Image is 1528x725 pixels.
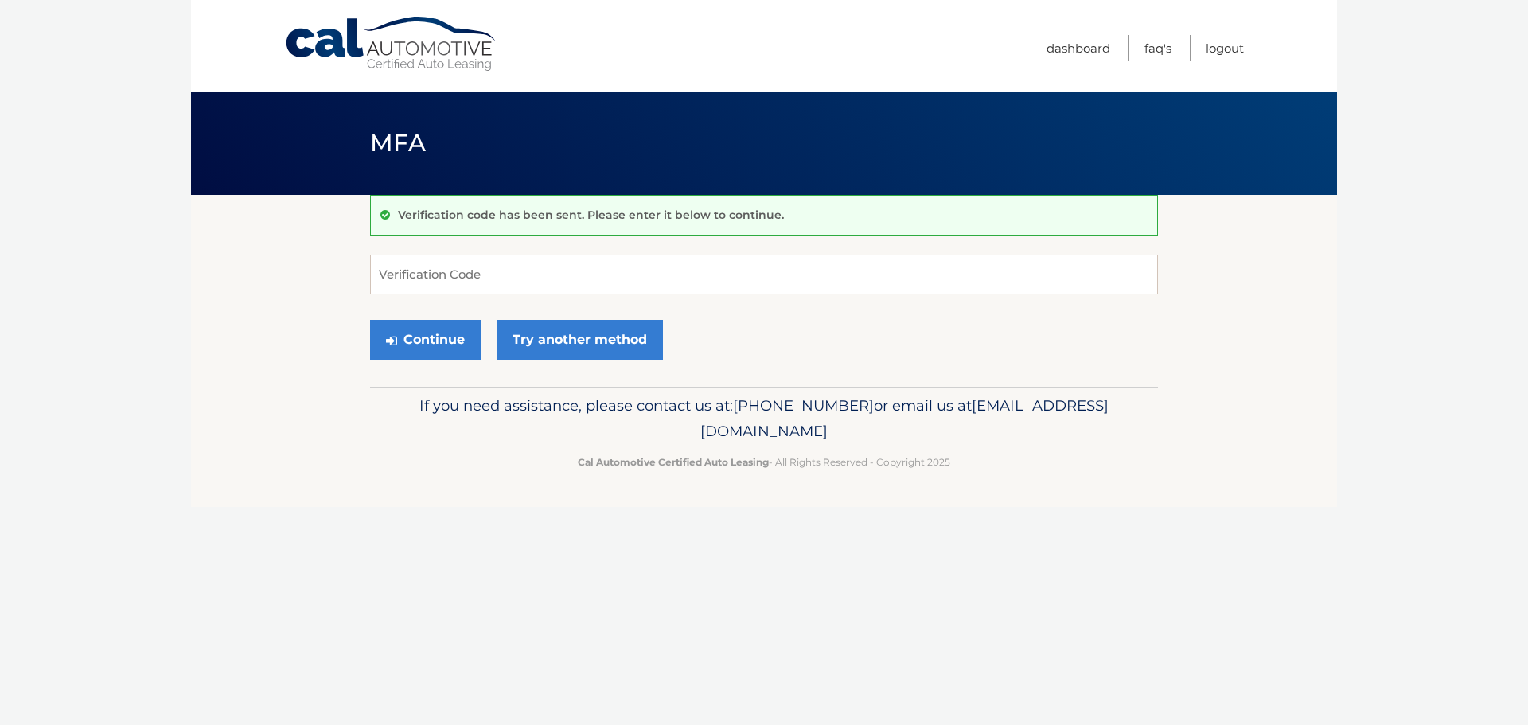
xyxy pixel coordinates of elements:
a: FAQ's [1144,35,1171,61]
a: Try another method [497,320,663,360]
p: - All Rights Reserved - Copyright 2025 [380,454,1148,470]
span: [EMAIL_ADDRESS][DOMAIN_NAME] [700,396,1109,440]
button: Continue [370,320,481,360]
strong: Cal Automotive Certified Auto Leasing [578,456,769,468]
a: Dashboard [1047,35,1110,61]
span: MFA [370,128,426,158]
p: Verification code has been sent. Please enter it below to continue. [398,208,784,222]
a: Cal Automotive [284,16,499,72]
p: If you need assistance, please contact us at: or email us at [380,393,1148,444]
span: [PHONE_NUMBER] [733,396,874,415]
input: Verification Code [370,255,1158,294]
a: Logout [1206,35,1244,61]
